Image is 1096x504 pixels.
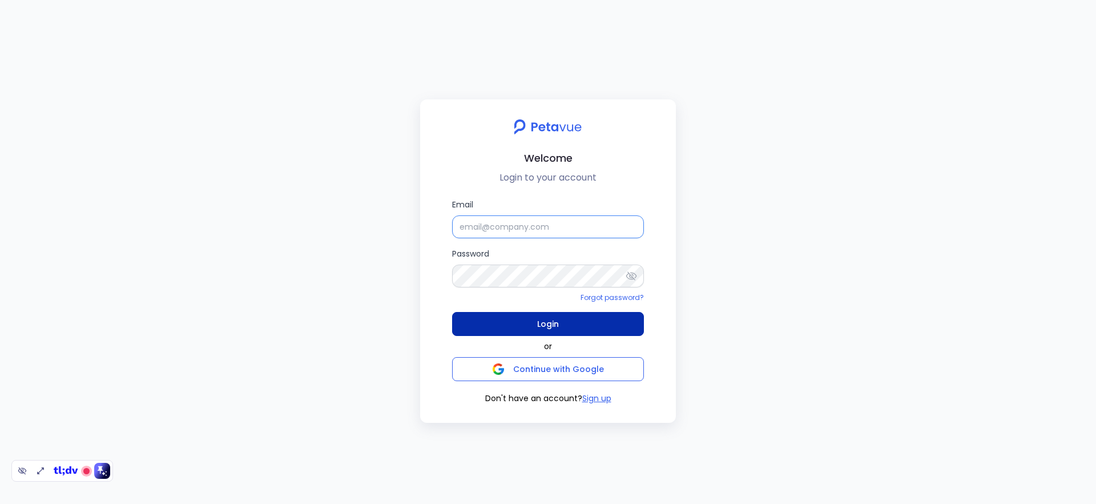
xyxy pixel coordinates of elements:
[452,247,644,287] label: Password
[452,198,644,238] label: Email
[506,113,589,141] img: petavue logo
[582,393,611,405] button: Sign up
[429,150,667,166] h2: Welcome
[429,171,667,185] p: Login to your account
[513,363,604,375] span: Continue with Google
[452,215,644,238] input: Email
[544,341,552,353] span: or
[452,265,644,287] input: Password
[452,357,644,381] button: Continue with Google
[537,316,559,332] span: Login
[485,393,582,405] span: Don't have an account?
[452,312,644,336] button: Login
[581,293,644,302] a: Forgot password?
